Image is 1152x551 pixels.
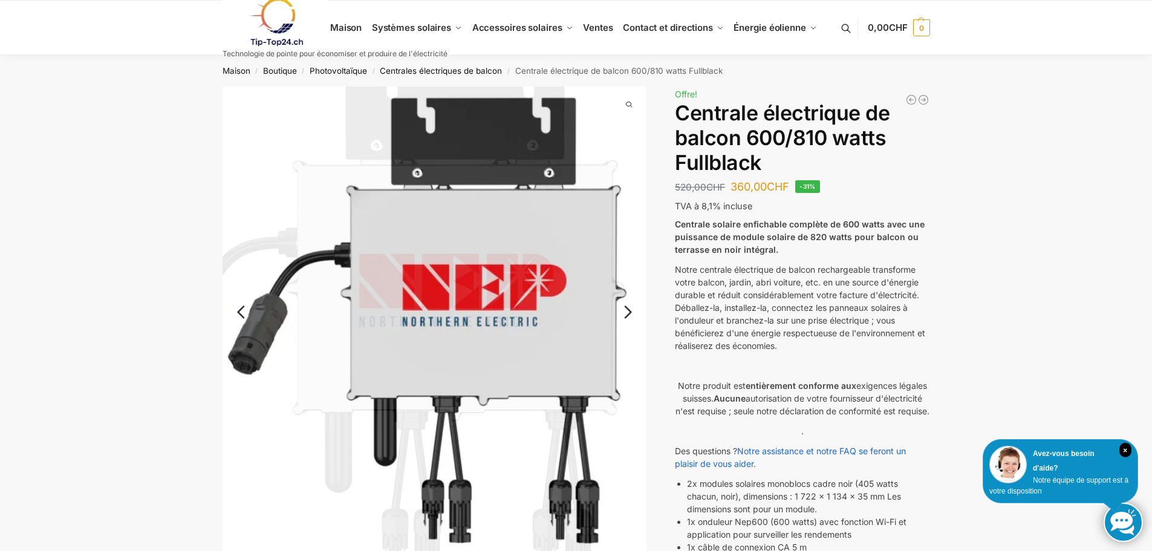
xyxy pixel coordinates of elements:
[302,67,304,75] font: /
[467,1,578,55] a: Accessoires solaires
[917,94,929,106] a: Centrale solaire 890/600 watts + stockage sur batterie 2,7 kW, sans permis
[618,1,729,55] a: Contact et directions
[729,1,822,55] a: Énergie éolienne
[675,446,906,469] a: Notre assistance et notre FAQ se feront un plaisir de vous aider.
[675,219,925,255] font: Centrale solaire enfichable complète de 600 watts avec une puissance de module solaire de 820 wat...
[472,22,562,33] font: Accessoires solaires
[714,393,746,403] font: Aucune
[989,446,1027,483] img: Service client
[1119,443,1131,457] i: Fermer
[223,66,250,76] a: Maison
[675,264,925,351] font: Notre centrale électrique de balcon rechargeable transforme votre balcon, jardin, abri voiture, e...
[255,67,258,75] font: /
[731,180,767,193] font: 360,00
[687,478,901,514] font: 2x modules solaires monoblocs cadre noir (405 watts chacun, noir), dimensions : 1 722 x 1 134 x 3...
[646,86,1071,354] img: Centrale électrique de balcon 600/810 watts Fullblack 9
[706,181,725,193] font: CHF
[683,380,927,403] font: exigences légales suisses.
[687,517,906,540] font: 1x onduleur Nep600 (600 watts) avec fonction Wi-Fi et application pour surveiller les rendements
[507,67,510,75] font: /
[583,22,613,33] font: Ventes
[889,22,908,33] font: CHF
[675,393,929,416] font: autorisation de votre fournisseur d'électricité n'est requise ; seule notre déclaration de confor...
[380,66,502,76] a: Centrales électriques de balcon
[801,426,804,436] font: .
[675,100,890,175] font: Centrale électrique de balcon 600/810 watts Fullblack
[310,66,367,76] a: Photovoltaïque
[734,22,805,33] font: Énergie éolienne
[578,1,618,55] a: Ventes
[515,66,723,76] font: Centrale électrique de balcon 600/810 watts Fullblack
[905,94,917,106] a: Centrale électrique de balcon 445/600 watts Bificial
[1033,449,1095,472] font: Avez-vous besoin d'aide?
[767,180,789,193] font: CHF
[201,55,951,86] nav: Fil d'Ariane
[675,181,706,193] font: 520,00
[678,380,746,391] font: Notre produit est
[989,476,1128,495] font: Notre équipe de support est à votre disposition
[223,49,447,58] font: Technologie de pointe pour économiser et produire de l'électricité
[799,183,816,190] font: -31%
[746,380,856,391] font: entièrement conforme aux
[623,22,713,33] font: Contact et directions
[675,89,697,99] font: Offre!
[868,10,929,46] a: 0,00CHF 0
[1123,446,1127,455] font: ×
[868,22,889,33] font: 0,00
[919,24,923,33] font: 0
[263,66,297,76] a: Boutique
[675,201,752,211] font: TVA à 8,1% incluse
[373,67,375,75] font: /
[675,446,737,456] font: Des questions ?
